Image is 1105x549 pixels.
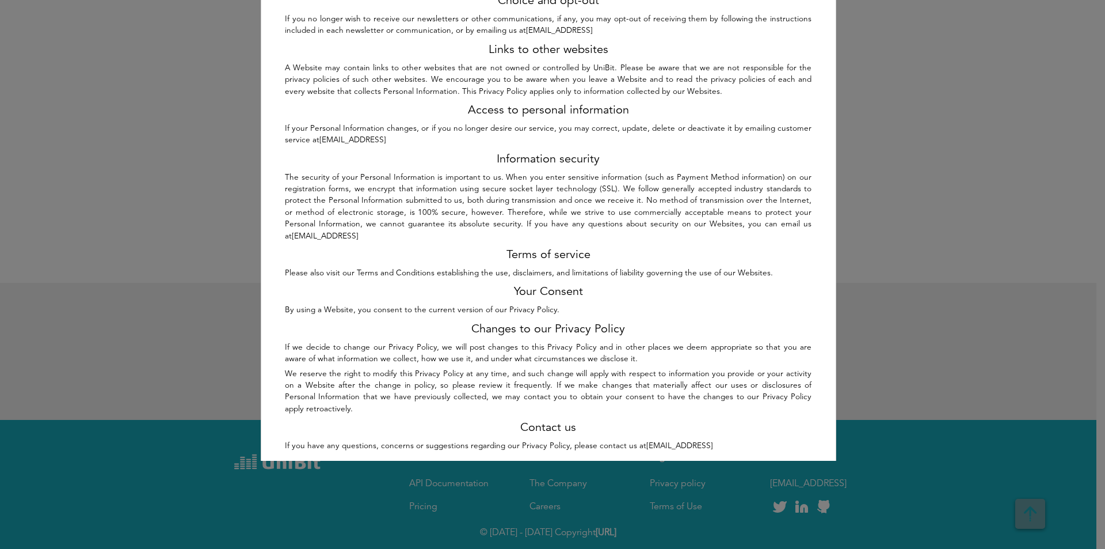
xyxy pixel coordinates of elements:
h1: Information security [285,153,811,166]
h1: Access to personal information [285,104,811,118]
p: If we decide to change our Privacy Policy, we will post changes to this Privacy Policy and in oth... [285,342,811,366]
h1: Contact us [285,421,811,435]
p: By using a Website, you consent to the current version of our Privacy Policy. [285,305,811,316]
a: [EMAIL_ADDRESS] [646,442,713,450]
p: If your Personal Information changes, or if you no longer desire our service, you may correct, up... [285,123,811,147]
p: We reserve the right to modify this Privacy Policy at any time, and such change will apply with r... [285,369,811,416]
a: [EMAIL_ADDRESS] [526,27,593,35]
p: A Website may contain links to other websites that are not owned or controlled by UniBit. Please ... [285,63,811,98]
p: The security of your Personal Information is important to us. When you enter sensitive informatio... [285,172,811,243]
h1: Your Consent [285,285,811,299]
a: [EMAIL_ADDRESS] [319,137,386,144]
h1: Changes to our Privacy Policy [285,323,811,336]
h1: Terms of service [285,248,811,262]
p: If you no longer wish to receive our newsletters or other communications, if any, you may opt-out... [285,14,811,37]
iframe: Drift Widget Chat Controller [1047,491,1091,535]
a: [EMAIL_ADDRESS] [292,233,359,240]
p: Please also visit our Terms and Conditions establishing the use, disclaimers, and limitations of ... [285,268,811,279]
p: If you have any questions, concerns or suggestions regarding our Privacy Policy, please contact u... [285,441,811,452]
h1: Links to other websites [285,43,811,57]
